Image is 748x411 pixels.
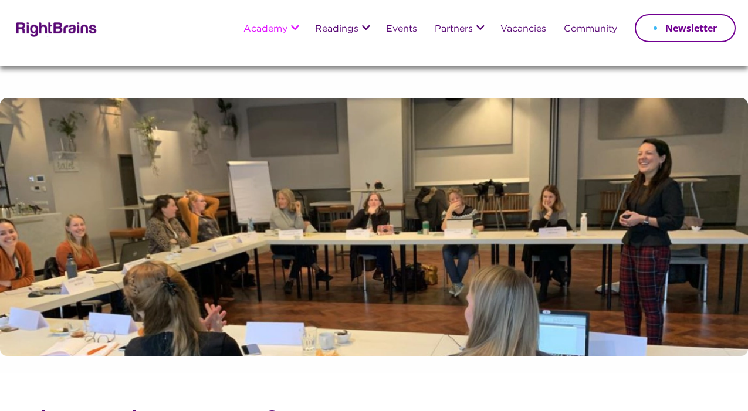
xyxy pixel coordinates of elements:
a: Vacancies [500,25,546,35]
a: Events [386,25,417,35]
img: Rightbrains [12,20,97,37]
a: Readings [315,25,358,35]
a: Newsletter [635,14,736,42]
a: Partners [435,25,473,35]
a: Academy [243,25,287,35]
a: Community [564,25,617,35]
